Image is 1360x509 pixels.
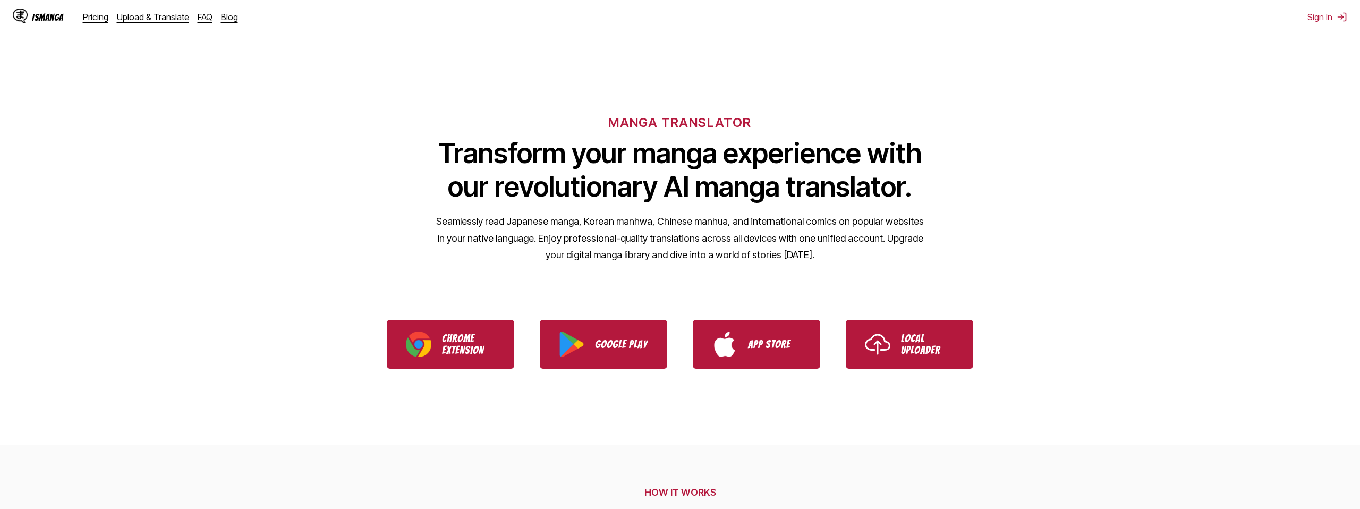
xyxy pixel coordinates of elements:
a: Download IsManga Chrome Extension [387,320,514,369]
p: Seamlessly read Japanese manga, Korean manhwa, Chinese manhua, and international comics on popula... [436,213,924,264]
button: Sign In [1307,12,1347,22]
img: Upload icon [865,332,890,357]
a: Upload & Translate [117,12,189,22]
img: App Store logo [712,332,737,357]
p: Local Uploader [901,333,954,356]
img: Chrome logo [406,332,431,357]
h1: Transform your manga experience with our revolutionary AI manga translator. [436,137,924,203]
h6: MANGA TRANSLATOR [608,115,751,130]
img: IsManga Logo [13,9,28,23]
img: Sign out [1337,12,1347,22]
a: Download IsManga from Google Play [540,320,667,369]
div: IsManga [32,12,64,22]
a: Use IsManga Local Uploader [846,320,973,369]
h2: HOW IT WORKS [361,487,999,498]
p: Chrome Extension [442,333,495,356]
a: Blog [221,12,238,22]
p: App Store [748,338,801,350]
a: FAQ [198,12,212,22]
a: Download IsManga from App Store [693,320,820,369]
p: Google Play [595,338,648,350]
img: Google Play logo [559,332,584,357]
a: Pricing [83,12,108,22]
a: IsManga LogoIsManga [13,9,83,26]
